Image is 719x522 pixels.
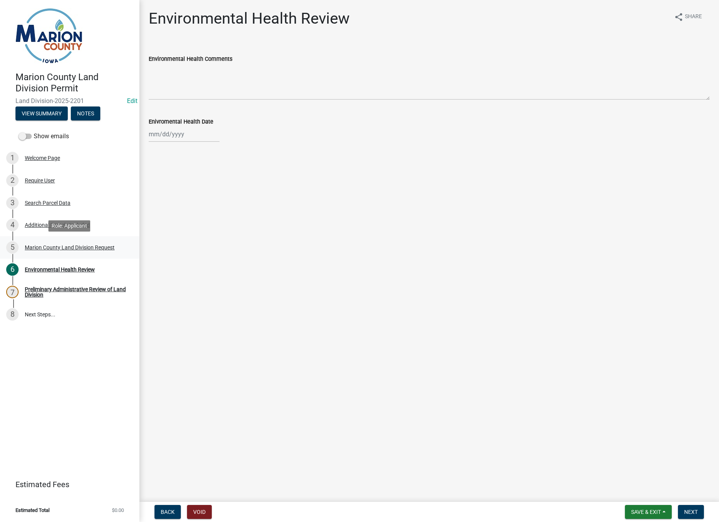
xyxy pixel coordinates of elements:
[6,308,19,321] div: 8
[15,97,124,105] span: Land Division-2025-2201
[127,97,137,105] a: Edit
[15,106,68,120] button: View Summary
[625,505,672,519] button: Save & Exit
[684,509,698,515] span: Next
[19,132,69,141] label: Show emails
[674,12,683,22] i: share
[6,197,19,209] div: 3
[685,12,702,22] span: Share
[127,97,137,105] wm-modal-confirm: Edit Application Number
[6,263,19,276] div: 6
[6,477,127,492] a: Estimated Fees
[71,106,100,120] button: Notes
[112,508,124,513] span: $0.00
[6,241,19,254] div: 5
[631,509,661,515] span: Save & Exit
[25,245,115,250] div: Marion County Land Division Request
[6,174,19,187] div: 2
[15,72,133,94] h4: Marion County Land Division Permit
[149,57,232,62] label: Environmental Health Comments
[15,8,82,64] img: Marion County, Iowa
[187,505,212,519] button: Void
[25,222,90,228] div: Additional Parcels Included
[25,287,127,297] div: Preliminary Administrative Review of Land Division
[149,119,213,125] label: Enivromental Health Date
[48,220,90,232] div: Role: Applicant
[71,111,100,117] wm-modal-confirm: Notes
[25,200,70,206] div: Search Parcel Data
[25,267,95,272] div: Environmental Health Review
[149,9,350,28] h1: Environmental Health Review
[6,286,19,298] div: 7
[15,111,68,117] wm-modal-confirm: Summary
[6,219,19,231] div: 4
[149,126,220,142] input: mm/dd/yyyy
[6,152,19,164] div: 1
[668,9,708,24] button: shareShare
[161,509,175,515] span: Back
[678,505,704,519] button: Next
[154,505,181,519] button: Back
[25,155,60,161] div: Welcome Page
[25,178,55,183] div: Require User
[15,508,50,513] span: Estimated Total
